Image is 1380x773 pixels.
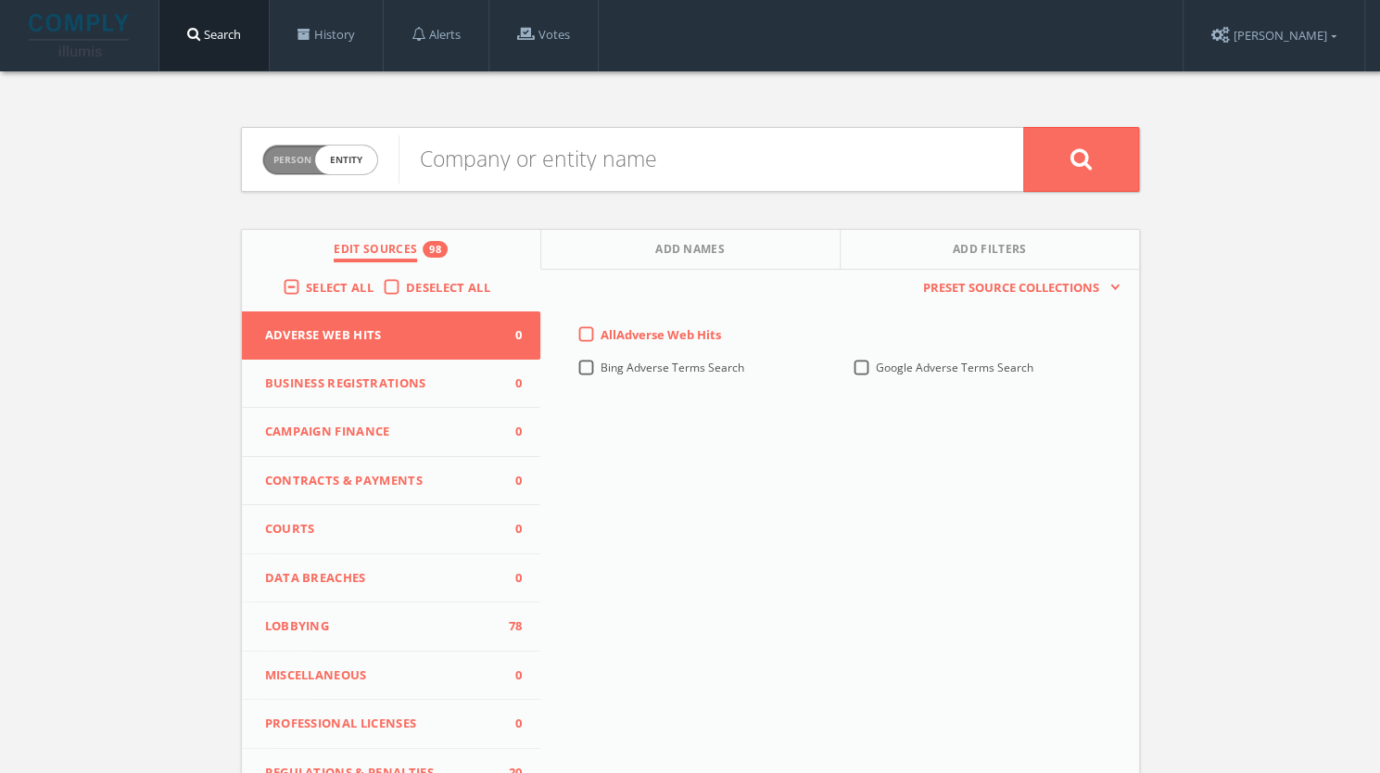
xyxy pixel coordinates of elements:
[841,230,1139,270] button: Add Filters
[265,569,495,588] span: Data Breaches
[494,423,522,441] span: 0
[315,146,377,174] span: entity
[601,326,721,343] span: All Adverse Web Hits
[242,230,541,270] button: Edit Sources98
[273,153,311,167] span: Person
[265,715,495,733] span: Professional Licenses
[914,279,1108,298] span: Preset Source Collections
[876,360,1033,375] span: Google Adverse Terms Search
[265,666,495,685] span: Miscellaneous
[494,666,522,685] span: 0
[494,520,522,539] span: 0
[242,700,541,749] button: Professional Licenses0
[494,326,522,345] span: 0
[306,279,373,296] span: Select All
[601,360,744,375] span: Bing Adverse Terms Search
[265,423,495,441] span: Campaign Finance
[265,520,495,539] span: Courts
[242,457,541,506] button: Contracts & Payments0
[953,241,1027,262] span: Add Filters
[242,505,541,554] button: Courts0
[334,241,417,262] span: Edit Sources
[242,311,541,360] button: Adverse Web Hits0
[541,230,841,270] button: Add Names
[406,279,490,296] span: Deselect All
[29,14,133,57] img: illumis
[494,715,522,733] span: 0
[494,374,522,393] span: 0
[265,472,495,490] span: Contracts & Payments
[265,326,495,345] span: Adverse Web Hits
[242,408,541,457] button: Campaign Finance0
[242,652,541,701] button: Miscellaneous0
[265,617,495,636] span: Lobbying
[265,374,495,393] span: Business Registrations
[242,360,541,409] button: Business Registrations0
[655,241,725,262] span: Add Names
[242,554,541,603] button: Data Breaches0
[494,569,522,588] span: 0
[423,241,448,258] div: 98
[494,472,522,490] span: 0
[242,602,541,652] button: Lobbying78
[914,279,1120,298] button: Preset Source Collections
[494,617,522,636] span: 78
